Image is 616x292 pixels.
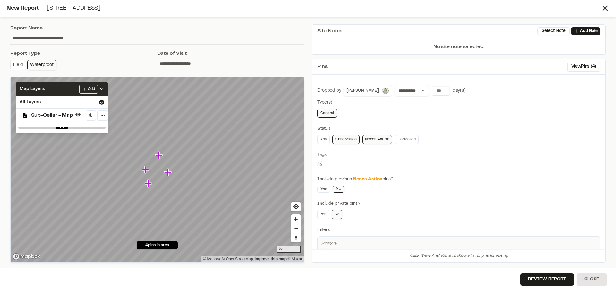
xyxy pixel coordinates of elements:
div: Dropped by [317,87,341,94]
a: Needs Action [362,135,392,144]
button: Zoom in [291,214,301,224]
a: Any [320,249,333,258]
a: Any [317,135,330,144]
div: Status [317,125,600,132]
a: Below Grade Waterproofing [335,249,390,258]
button: Hide layer [74,111,82,119]
span: [STREET_ADDRESS] [47,6,100,11]
a: General [317,109,337,118]
button: Review Report [520,273,574,286]
a: Sleeves/Stubs [449,249,481,258]
span: ( 4 ) [591,63,596,70]
a: Maxar [287,257,302,261]
button: Reset bearing to north [291,233,301,242]
button: ViewPins (4) [567,62,600,72]
span: [PERSON_NAME] [346,88,379,94]
span: 4 pins in area [145,242,169,248]
div: Include private pins? [317,200,600,207]
p: Add Note [580,28,598,34]
div: Type(s) [317,99,600,106]
button: Zoom out [291,224,301,233]
a: No [333,186,344,193]
div: Report Name [10,24,304,32]
span: Sub-Cellar - Map [31,112,73,119]
span: Add [88,86,95,92]
span: Pins [317,63,328,71]
a: Mapbox [203,257,221,261]
button: Find my location [291,202,301,211]
div: Date of Visit [157,50,304,57]
button: Add [79,85,98,94]
button: Close [577,273,607,286]
div: All Layers [16,96,108,108]
button: Edit Tags [317,161,324,168]
div: Filters [317,227,600,234]
div: day(s) [453,87,466,94]
div: Include previous pins? [317,176,600,183]
div: Map marker [164,168,173,177]
a: Formwork [512,249,536,258]
a: No [332,210,342,219]
a: Observation [332,135,360,144]
div: New Report [6,4,601,13]
a: Yes [317,186,330,193]
div: Click "View Pins" above to show a list of pins for editing [312,249,605,262]
span: Site Notes [317,27,342,35]
div: Tags [317,152,600,159]
canvas: Map [11,77,304,262]
a: Cold Joints [484,249,509,258]
span: Needs Action [353,178,382,181]
div: Map marker [155,151,164,160]
a: Air Barrier [393,249,416,258]
a: Corrected [395,135,419,144]
div: 50 ft [277,246,301,253]
a: Rebar Support [539,249,570,258]
img: James Rosso [381,87,389,95]
button: [PERSON_NAME] [344,85,392,96]
a: Yes [317,210,329,219]
a: Map feedback [255,257,287,261]
button: Select Note [537,27,570,35]
a: UV Exposure [419,249,447,258]
div: Map marker [145,179,153,188]
a: OpenStreetMap [222,257,253,261]
div: Category [320,240,597,246]
div: Map marker [142,166,150,174]
p: No site note selected. [312,43,605,54]
div: Report Type [10,50,157,57]
a: Zoom to layer [86,110,96,121]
